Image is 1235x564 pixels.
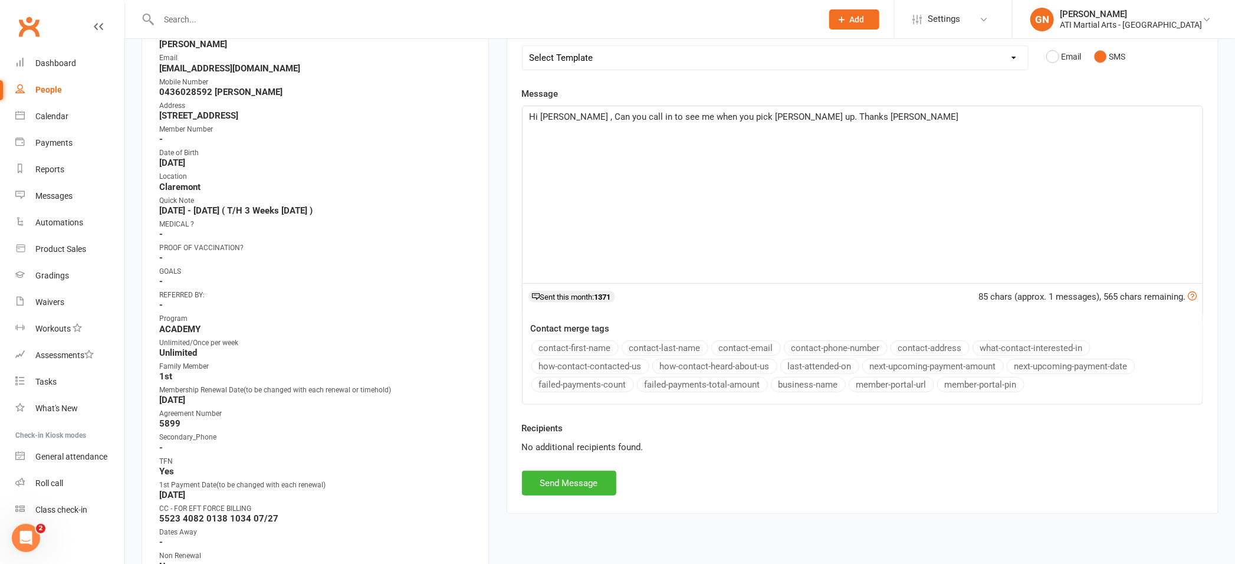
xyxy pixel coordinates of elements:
label: Message [522,87,559,101]
strong: - [159,229,473,240]
strong: [DATE] [159,158,473,168]
input: Search... [155,11,814,28]
button: Add [829,9,879,29]
div: REFERRED BY: [159,290,473,301]
div: People [35,85,62,94]
a: Calendar [15,103,124,130]
div: TFN [159,456,473,467]
div: No additional recipients found. [522,440,1203,454]
strong: 0436028592 [PERSON_NAME] [159,87,473,97]
div: Workouts [35,324,71,333]
div: Mobile Number [159,77,473,88]
div: Automations [35,218,83,227]
a: Dashboard [15,50,124,77]
strong: [DATE] [159,490,473,500]
button: contact-first-name [531,340,619,356]
strong: [PERSON_NAME] [159,39,473,50]
button: how-contact-heard-about-us [652,359,777,374]
strong: - [159,537,473,547]
button: business-name [771,377,846,392]
button: what-contact-interested-in [973,340,1091,356]
button: failed-payments-count [531,377,634,392]
div: PROOF OF VACCINATION? [159,242,473,254]
div: GN [1030,8,1054,31]
span: Add [850,15,865,24]
strong: 1st [159,371,473,382]
div: Email [159,53,473,64]
a: Reports [15,156,124,183]
a: Automations [15,209,124,236]
div: [PERSON_NAME] [1060,9,1202,19]
div: Gradings [35,271,69,280]
div: GOALS [159,266,473,277]
button: how-contact-contacted-us [531,359,649,374]
div: Secondary_Phone [159,432,473,443]
strong: 1371 [594,293,611,301]
div: Assessments [35,350,94,360]
strong: Unlimited [159,347,473,358]
div: Program [159,313,473,324]
div: Address [159,100,473,112]
div: What's New [35,404,78,413]
div: CC - FOR EFT FORCE BILLING [159,503,473,514]
button: contact-address [891,340,970,356]
button: SMS [1094,45,1126,68]
div: Non Renewal [159,550,473,562]
strong: [DATE] [159,395,473,405]
strong: 5523 4082 0138 1034 07/27 [159,513,473,524]
label: Contact merge tags [531,322,610,336]
div: Reports [35,165,64,174]
a: Tasks [15,369,124,395]
span: Settings [928,6,960,32]
a: General attendance kiosk mode [15,444,124,470]
div: Family Member [159,361,473,372]
a: Roll call [15,470,124,497]
div: 85 chars (approx. 1 messages), 565 chars remaining. [978,290,1197,304]
strong: Yes [159,466,473,477]
div: Product Sales [35,244,86,254]
div: Roll call [35,478,63,488]
a: Gradings [15,263,124,289]
strong: 5899 [159,418,473,429]
div: ATI Martial Arts - [GEOGRAPHIC_DATA] [1060,19,1202,30]
a: Messages [15,183,124,209]
strong: - [159,253,473,263]
a: Product Sales [15,236,124,263]
a: Payments [15,130,124,156]
iframe: Intercom live chat [12,524,40,552]
span: Hi [PERSON_NAME] , Can you call in to see me when you pick [PERSON_NAME] up. Thanks [PERSON_NAME] [530,112,959,122]
strong: - [159,134,473,145]
button: next-upcoming-payment-date [1007,359,1135,374]
strong: [EMAIL_ADDRESS][DOMAIN_NAME] [159,63,473,74]
label: Recipients [522,421,563,435]
button: Send Message [522,471,616,496]
a: Assessments [15,342,124,369]
button: contact-email [711,340,781,356]
a: People [15,77,124,103]
div: Messages [35,191,73,201]
a: What's New [15,395,124,422]
div: Class check-in [35,505,87,514]
div: Sent this month: [528,291,615,303]
div: General attendance [35,452,107,461]
div: Quick Note [159,195,473,206]
button: failed-payments-total-amount [637,377,768,392]
strong: [DATE] - [DATE] ( T/H 3 Weeks [DATE] ) [159,205,473,216]
div: Tasks [35,377,57,386]
button: last-attended-on [780,359,859,374]
div: Dashboard [35,58,76,68]
button: member-portal-pin [937,377,1024,392]
a: Waivers [15,289,124,316]
div: 1st Payment Date(to be changed with each renewal) [159,480,473,491]
a: Workouts [15,316,124,342]
button: contact-phone-number [784,340,888,356]
div: Unlimited/Once per week [159,337,473,349]
a: Clubworx [14,12,44,41]
strong: - [159,276,473,287]
div: Member Number [159,124,473,135]
button: member-portal-url [849,377,934,392]
strong: - [159,442,473,453]
div: Membership Renewal Date(to be changed with each renewal or timehold) [159,385,473,396]
div: Location [159,171,473,182]
div: Dates Away [159,527,473,538]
